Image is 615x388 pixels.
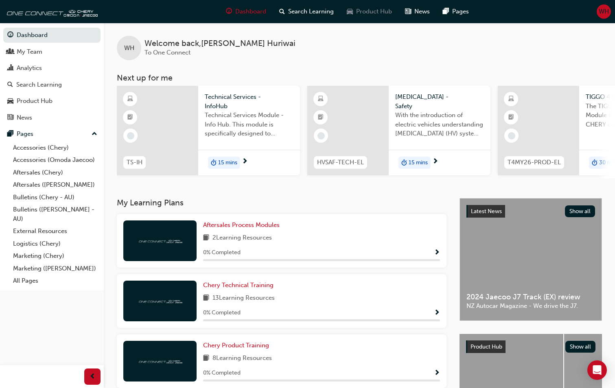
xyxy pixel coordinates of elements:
a: Dashboard [3,28,101,43]
div: Search Learning [16,80,62,89]
span: guage-icon [226,7,232,17]
div: My Team [17,47,42,57]
a: Bulletins (Chery - AU) [10,191,101,204]
span: book-icon [203,233,209,243]
a: guage-iconDashboard [219,3,273,20]
span: search-icon [7,81,13,89]
span: Dashboard [235,7,266,16]
div: News [17,113,32,122]
span: car-icon [7,98,13,105]
a: Search Learning [3,77,101,92]
button: Pages [3,126,101,142]
span: Show Progress [434,370,440,377]
span: learningResourceType_ELEARNING-icon [508,94,514,105]
span: up-icon [92,129,97,140]
span: car-icon [347,7,353,17]
a: Chery Product Training [203,341,272,350]
span: 8 Learning Resources [212,353,272,364]
span: book-icon [203,353,209,364]
span: booktick-icon [508,112,514,123]
button: Show Progress [434,308,440,318]
span: guage-icon [7,32,13,39]
div: Open Intercom Messenger [587,360,607,380]
a: Bulletins ([PERSON_NAME] - AU) [10,203,101,225]
button: Show all [565,205,595,217]
button: Show Progress [434,248,440,258]
span: HVSAF-TECH-EL [317,158,364,167]
a: Aftersales ([PERSON_NAME]) [10,179,101,191]
img: oneconnect [138,357,182,365]
a: search-iconSearch Learning [273,3,340,20]
span: Show Progress [434,249,440,257]
span: duration-icon [401,157,407,168]
a: TS-IHTechnical Services - InfoHubTechnical Services Module - Info Hub. This module is specificall... [117,86,300,175]
a: Marketing (Chery) [10,250,101,262]
span: 0 % Completed [203,368,241,378]
span: duration-icon [592,157,597,168]
a: pages-iconPages [436,3,475,20]
span: [MEDICAL_DATA] - Safety [395,92,484,111]
div: Analytics [17,63,42,73]
div: Pages [17,129,33,139]
span: To One Connect [144,49,190,56]
span: Chery Product Training [203,342,269,349]
span: learningResourceType_ELEARNING-icon [318,94,324,105]
span: Latest News [471,208,502,215]
span: Chery Technical Training [203,281,274,289]
span: T4MY26-PROD-EL [508,158,561,167]
span: pages-icon [443,7,449,17]
span: TS-IH [127,158,142,167]
span: booktick-icon [318,112,324,123]
img: oneconnect [138,297,182,305]
span: WH [599,7,609,16]
span: 0 % Completed [203,308,241,318]
button: Show all [565,341,596,353]
span: Product Hub [471,343,502,350]
span: 2 Learning Resources [212,233,272,243]
span: 15 mins [409,158,428,168]
a: Latest NewsShow all2024 Jaecoo J7 Track (EX) reviewNZ Autocar Magazine - We drive the J7. [460,198,602,321]
a: Accessories (Omoda Jaecoo) [10,154,101,166]
button: DashboardMy TeamAnalyticsSearch LearningProduct HubNews [3,26,101,126]
span: learningRecordVerb_NONE-icon [317,132,325,140]
button: WH [597,4,611,19]
span: duration-icon [211,157,217,168]
a: Chery Technical Training [203,281,277,290]
h3: Next up for me [104,73,615,83]
span: NZ Autocar Magazine - We drive the J7. [466,301,595,311]
a: Logistics (Chery) [10,238,101,250]
span: learningResourceType_ELEARNING-icon [127,94,133,105]
a: Latest NewsShow all [466,205,595,218]
span: Technical Services Module - Info Hub. This module is specifically designed to address the require... [205,111,293,138]
span: Technical Services - InfoHub [205,92,293,111]
img: oneconnect [4,3,98,20]
span: Show Progress [434,310,440,317]
a: car-iconProduct Hub [340,3,398,20]
h3: My Learning Plans [117,198,446,207]
a: Product Hub [3,94,101,109]
span: search-icon [279,7,285,17]
a: My Team [3,44,101,59]
div: Product Hub [17,96,53,106]
span: learningRecordVerb_NONE-icon [127,132,134,140]
span: people-icon [7,48,13,56]
span: next-icon [242,158,248,166]
a: News [3,110,101,125]
a: Accessories (Chery) [10,142,101,154]
img: oneconnect [138,237,182,244]
span: 0 % Completed [203,248,241,257]
button: Show Progress [434,368,440,378]
span: 15 mins [218,158,237,168]
a: All Pages [10,275,101,287]
span: next-icon [432,158,438,166]
span: prev-icon [90,372,96,382]
a: news-iconNews [398,3,436,20]
span: book-icon [203,293,209,303]
a: Aftersales (Chery) [10,166,101,179]
a: Aftersales Process Modules [203,220,283,230]
a: HVSAF-TECH-EL[MEDICAL_DATA] - SafetyWith the introduction of electric vehicles understanding [MED... [307,86,490,175]
span: Search Learning [288,7,334,16]
span: Aftersales Process Modules [203,221,280,229]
